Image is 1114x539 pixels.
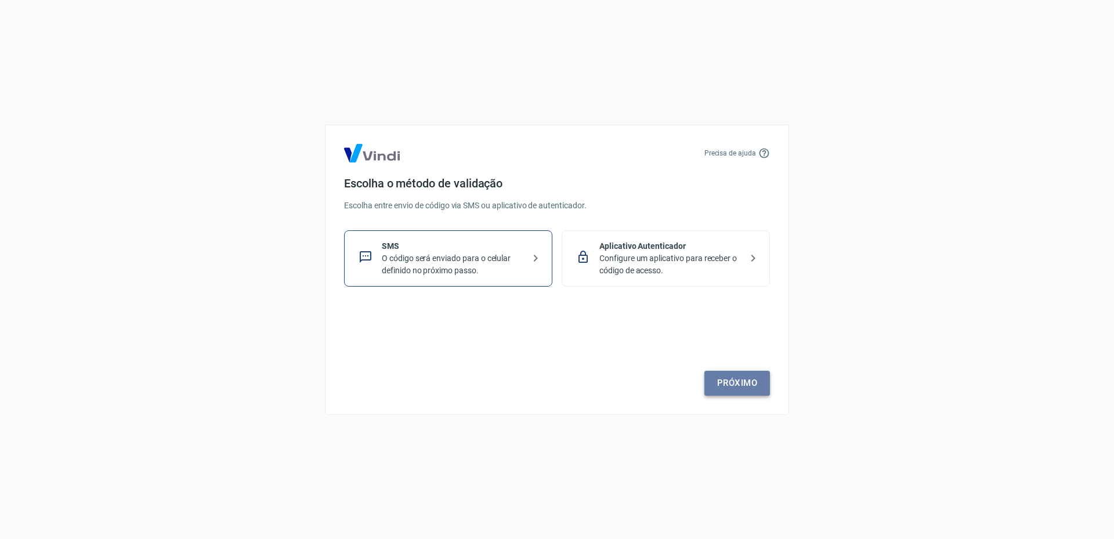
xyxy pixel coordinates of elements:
p: Configure um aplicativo para receber o código de acesso. [599,252,742,277]
p: SMS [382,240,524,252]
p: O código será enviado para o celular definido no próximo passo. [382,252,524,277]
a: Próximo [704,371,770,395]
h4: Escolha o método de validação [344,176,770,190]
div: SMSO código será enviado para o celular definido no próximo passo. [344,230,552,287]
p: Precisa de ajuda [704,148,756,158]
p: Escolha entre envio de código via SMS ou aplicativo de autenticador. [344,200,770,212]
img: Logo Vind [344,144,400,162]
p: Aplicativo Autenticador [599,240,742,252]
div: Aplicativo AutenticadorConfigure um aplicativo para receber o código de acesso. [562,230,770,287]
